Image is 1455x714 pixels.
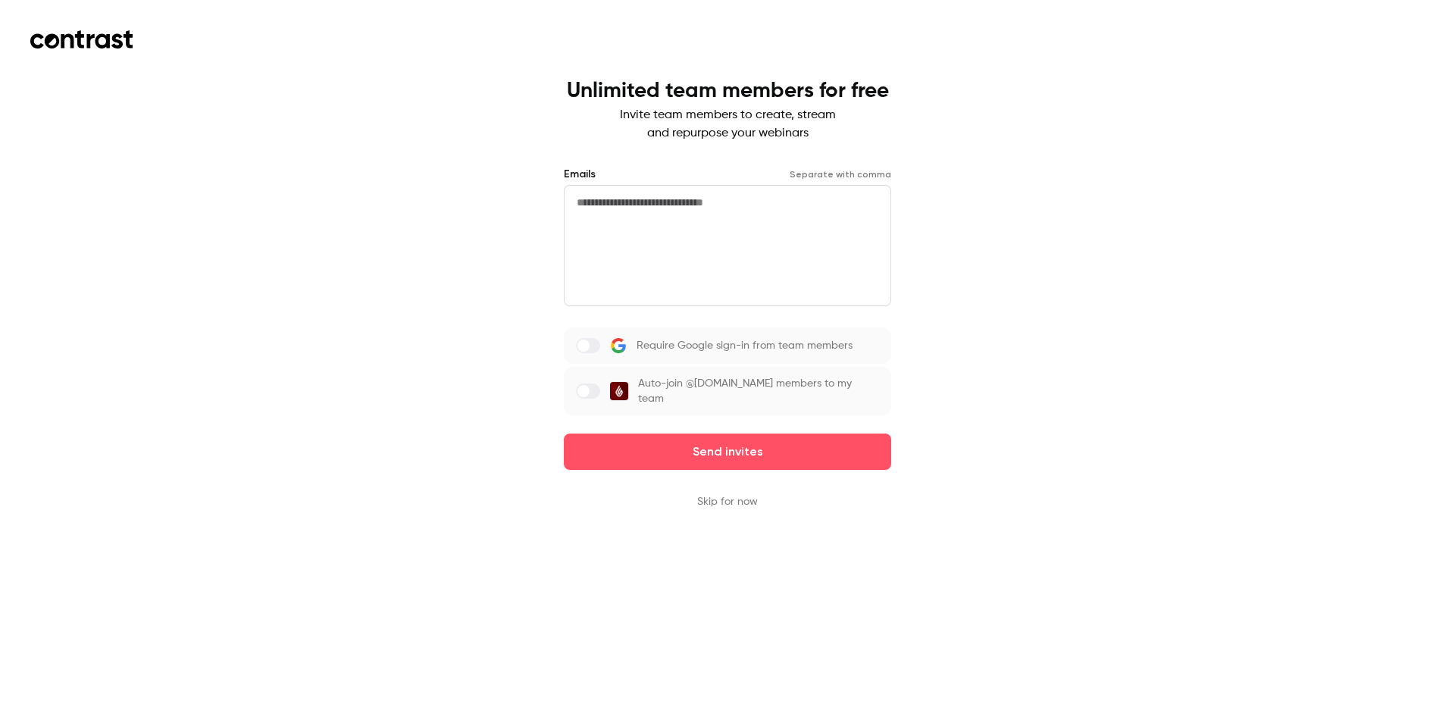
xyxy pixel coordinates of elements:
[567,106,889,142] p: Invite team members to create, stream and repurpose your webinars
[564,167,596,182] label: Emails
[567,79,889,103] h1: Unlimited team members for free
[564,327,891,364] label: Require Google sign-in from team members
[610,382,628,400] img: Lightspeedhq
[697,494,758,509] button: Skip for now
[564,367,891,415] label: Auto-join @[DOMAIN_NAME] members to my team
[564,434,891,470] button: Send invites
[790,168,891,180] p: Separate with comma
